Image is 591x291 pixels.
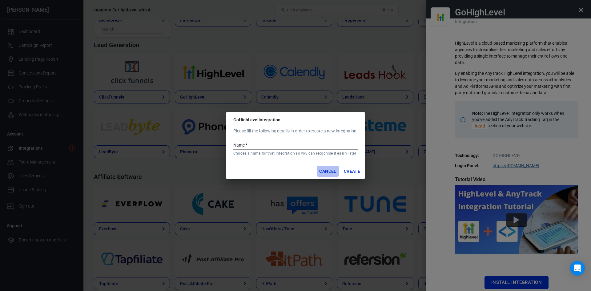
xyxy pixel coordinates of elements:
[233,142,358,150] input: My GoHighLevel
[341,166,363,177] button: Create
[233,151,358,156] p: Choose a name for that integration so you can recognise it easily later
[226,112,365,128] h2: GoHighLevel Integration
[233,128,358,134] p: Please fill the following details in order to create a new integration.
[317,166,339,177] button: Cancel
[570,261,585,276] div: Open Intercom Messenger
